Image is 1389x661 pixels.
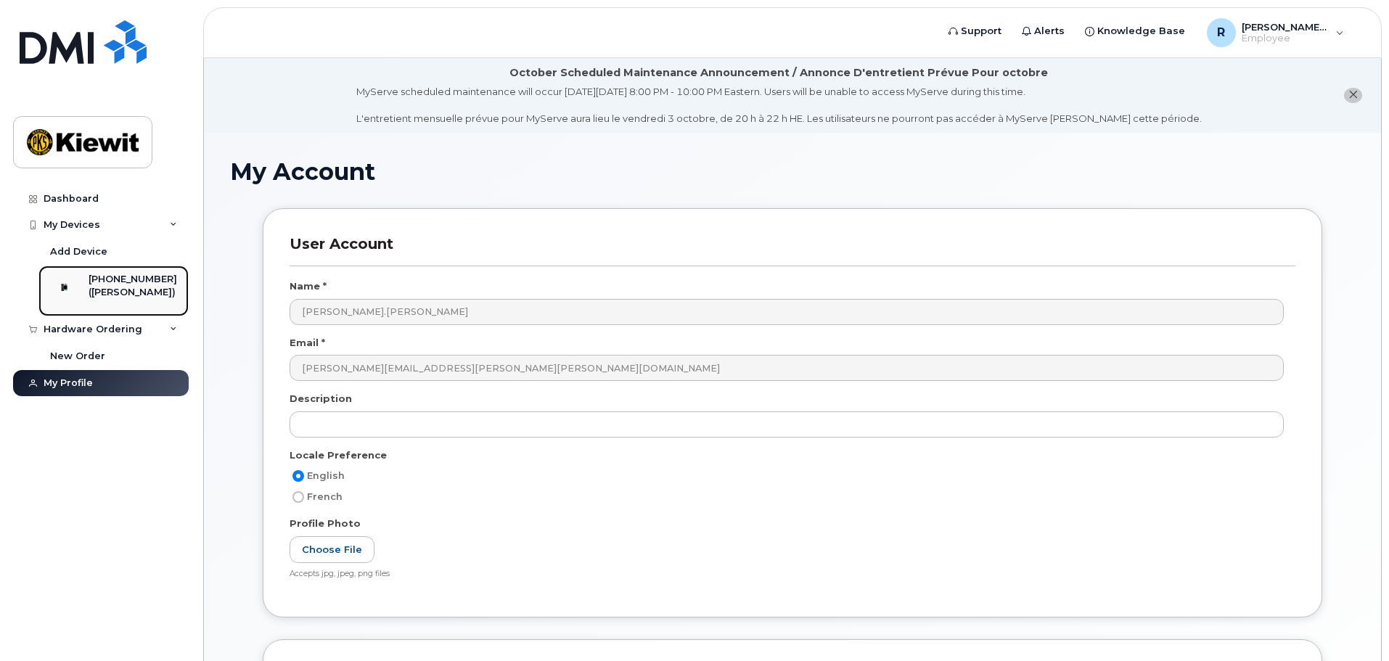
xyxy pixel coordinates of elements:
[290,536,374,563] label: Choose File
[307,470,345,481] span: English
[356,85,1202,126] div: MyServe scheduled maintenance will occur [DATE][DATE] 8:00 PM - 10:00 PM Eastern. Users will be u...
[230,159,1355,184] h1: My Account
[290,517,361,530] label: Profile Photo
[1326,598,1378,650] iframe: Messenger Launcher
[509,65,1048,81] div: October Scheduled Maintenance Announcement / Annonce D'entretient Prévue Pour octobre
[290,279,327,293] label: Name *
[1344,88,1362,103] button: close notification
[307,491,343,502] span: French
[290,235,1295,266] h3: User Account
[292,470,304,482] input: English
[290,569,1284,580] div: Accepts jpg, jpeg, png files
[290,336,325,350] label: Email *
[290,392,352,406] label: Description
[290,448,387,462] label: Locale Preference
[292,491,304,503] input: French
